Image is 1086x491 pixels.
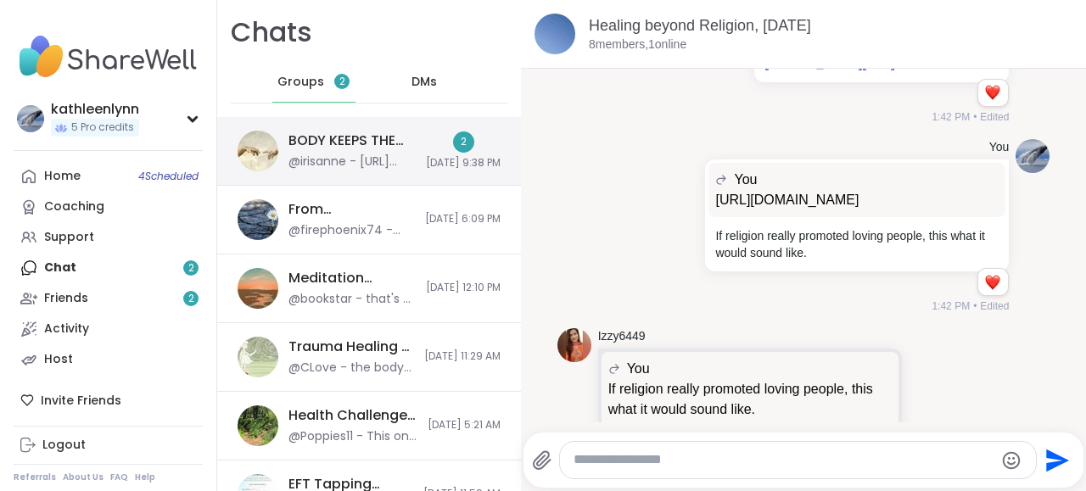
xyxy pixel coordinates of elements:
p: If religion really promoted loving people, this what it would sound like. [608,379,892,420]
span: [DATE] 11:29 AM [424,349,501,364]
span: DMs [411,74,437,91]
h1: Chats [231,14,312,52]
div: Reaction list [978,269,1008,296]
div: Coaching [44,198,104,215]
div: @CLove - the body keeps the score - book [288,360,414,377]
div: Home [44,168,81,185]
span: 2 [188,292,194,306]
a: [DOMAIN_NAME][URL] [764,57,894,70]
span: 4 Scheduled [138,170,199,183]
button: Send [1037,441,1075,479]
a: Support [14,222,203,253]
span: Edited [980,109,1009,125]
div: @bookstar - that's a yoga nidra practice, but not showing the little window [288,291,416,308]
span: 2 [339,75,345,89]
div: Friends [44,290,88,307]
img: BODY KEEPS THE SCORE: TECHNICS BEYOND TRAUMA, Oct 08 [238,131,278,171]
span: 5 Pro credits [71,120,134,135]
div: @Poppies11 - This one has the link. [288,428,417,445]
img: https://sharewell-space-live.sfo3.digitaloceanspaces.com/user-generated/a83e0c5a-a5d7-4dfe-98a3-d... [1016,139,1050,173]
span: You [627,359,650,379]
button: Reactions: love [983,86,1001,100]
a: Izzy6449 [598,328,646,345]
img: https://sharewell-space-live.sfo3.digitaloceanspaces.com/user-generated/beac06d6-ae44-42f7-93ae-b... [557,328,591,362]
textarea: Type your message [574,451,994,469]
div: Activity [44,321,89,338]
div: BODY KEEPS THE SCORE: TECHNICS BEYOND TRAUMA, [DATE] [288,131,416,150]
div: @irisanne - [URL][DOMAIN_NAME] [288,153,416,170]
div: Invite Friends [14,385,203,416]
span: [DATE] 9:38 PM [426,156,501,170]
span: [DATE] 5:21 AM [428,418,501,432]
p: [URL][DOMAIN_NAME] [715,190,999,210]
img: Healing beyond Religion, Oct 05 [535,14,575,54]
button: Emoji picker [1001,450,1022,471]
p: 8 members, 1 online [589,36,686,53]
a: Activity [14,314,203,344]
a: Logout [14,430,203,460]
p: If religion really promoted loving people, this what it would sound like. [715,227,999,261]
a: Home4Scheduled [14,161,203,192]
img: kathleenlynn [17,105,44,132]
a: Host [14,344,203,375]
span: • [973,299,977,314]
div: From Overwhelmed to Anchored: Emotional Regulation, [DATE] [288,200,415,219]
a: FAQ [110,471,128,483]
button: Reactions: love [983,276,1001,289]
a: About Us [63,471,104,483]
span: • [973,109,977,125]
img: ShareWell Nav Logo [14,27,203,86]
div: @firephoenix74 - Thank you for the group [DATE]. Sorry I had to leave early as I was heading into... [288,222,415,239]
div: 2 [453,131,474,153]
span: 1:42 PM [932,109,970,125]
div: kathleenlynn [51,100,139,119]
h4: You [989,139,1010,156]
img: Health Challenges and/or Chronic Pain, Oct 06 [238,405,278,446]
span: 1:42 PM [932,299,970,314]
div: Health Challenges and/or [MEDICAL_DATA], [DATE] [288,406,417,425]
div: Logout [42,437,86,454]
div: Reaction list [978,80,1008,107]
a: Help [135,471,155,483]
div: Host [44,351,73,368]
span: Edited [980,299,1009,314]
div: Meditation Practice Circle, [DATE] [288,269,416,287]
a: Friends2 [14,283,203,314]
a: Referrals [14,471,56,483]
img: Trauma Healing - Nervous System Regulation, Oct 07 [238,337,278,377]
img: Meditation Practice Circle, Oct 07 [238,268,278,309]
span: Groups [277,74,324,91]
span: [DATE] 6:09 PM [425,212,501,226]
a: Healing beyond Religion, [DATE] [589,17,811,34]
div: Trauma Healing - Nervous System Regulation, [DATE] [288,338,414,356]
span: [DATE] 12:10 PM [426,281,501,295]
div: Support [44,229,94,246]
img: From Overwhelmed to Anchored: Emotional Regulation, Oct 07 [238,199,278,240]
a: Coaching [14,192,203,222]
span: You [734,170,757,190]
